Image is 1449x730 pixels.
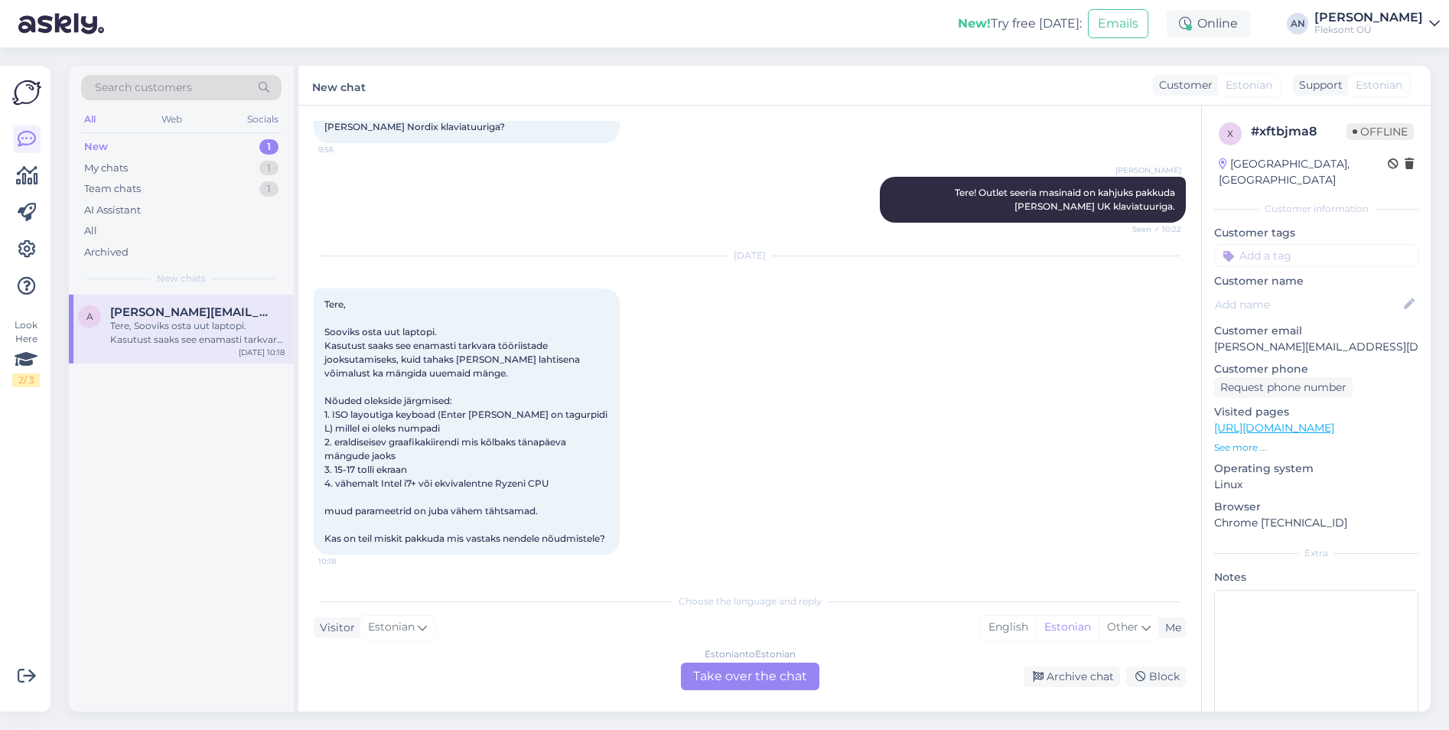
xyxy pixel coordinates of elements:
[958,16,991,31] b: New!
[1346,123,1414,140] span: Offline
[1314,11,1440,36] a: [PERSON_NAME]Fleksont OÜ
[259,161,278,176] div: 1
[1251,122,1346,141] div: # xftbjma8
[314,620,355,636] div: Visitor
[314,595,1186,608] div: Choose the language and reply
[1214,569,1418,585] p: Notes
[1214,244,1418,267] input: Add a tag
[84,161,128,176] div: My chats
[324,298,610,544] span: Tere, Sooviks osta uut laptopi. Kasutust saaks see enamasti tarkvara tööriistade jooksutamiseks, ...
[158,109,185,129] div: Web
[1167,10,1250,37] div: Online
[84,203,141,218] div: AI Assistant
[1107,620,1138,634] span: Other
[244,109,282,129] div: Socials
[958,15,1082,33] div: Try free [DATE]:
[1214,404,1418,420] p: Visited pages
[1214,225,1418,241] p: Customer tags
[95,80,192,96] span: Search customers
[86,311,93,322] span: a
[981,616,1036,639] div: English
[314,249,1186,262] div: [DATE]
[1214,441,1418,455] p: See more ...
[1314,24,1423,36] div: Fleksont OÜ
[1356,77,1402,93] span: Estonian
[1287,13,1308,34] div: AN
[312,75,366,96] label: New chat
[110,319,285,347] div: Tere, Sooviks osta uut laptopi. Kasutust saaks see enamasti tarkvara tööriistade jooksutamiseks, ...
[1214,377,1353,398] div: Request phone number
[1115,165,1181,176] span: [PERSON_NAME]
[1214,339,1418,355] p: [PERSON_NAME][EMAIL_ADDRESS][DOMAIN_NAME]
[259,139,278,155] div: 1
[1024,666,1120,687] div: Archive chat
[318,556,376,567] span: 10:18
[12,78,41,107] img: Askly Logo
[1226,77,1272,93] span: Estonian
[1214,202,1418,216] div: Customer information
[1214,499,1418,515] p: Browser
[1214,421,1334,435] a: [URL][DOMAIN_NAME]
[1214,546,1418,560] div: Extra
[1314,11,1423,24] div: [PERSON_NAME]
[84,223,97,239] div: All
[1293,77,1343,93] div: Support
[955,187,1177,212] span: Tere! Outlet seeria masinaid on kahjuks pakkuda [PERSON_NAME] UK klaviatuuriga.
[81,109,99,129] div: All
[1126,666,1186,687] div: Block
[1159,620,1181,636] div: Me
[368,619,415,636] span: Estonian
[318,144,376,155] span: 9:56
[12,318,40,387] div: Look Here
[84,139,108,155] div: New
[1124,223,1181,235] span: Seen ✓ 10:22
[1153,77,1213,93] div: Customer
[705,647,796,661] div: Estonian to Estonian
[1214,477,1418,493] p: Linux
[110,305,269,319] span: andres.meidla@gmail.com
[84,181,141,197] div: Team chats
[1214,361,1418,377] p: Customer phone
[1215,296,1401,313] input: Add name
[1214,323,1418,339] p: Customer email
[1036,616,1099,639] div: Estonian
[1214,273,1418,289] p: Customer name
[1227,128,1233,139] span: x
[1088,9,1148,38] button: Emails
[1214,515,1418,531] p: Chrome [TECHNICAL_ID]
[681,663,819,690] div: Take over the chat
[239,347,285,358] div: [DATE] 10:18
[1219,156,1388,188] div: [GEOGRAPHIC_DATA], [GEOGRAPHIC_DATA]
[12,373,40,387] div: 2 / 3
[1214,461,1418,477] p: Operating system
[84,245,129,260] div: Archived
[259,181,278,197] div: 1
[157,272,206,285] span: New chats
